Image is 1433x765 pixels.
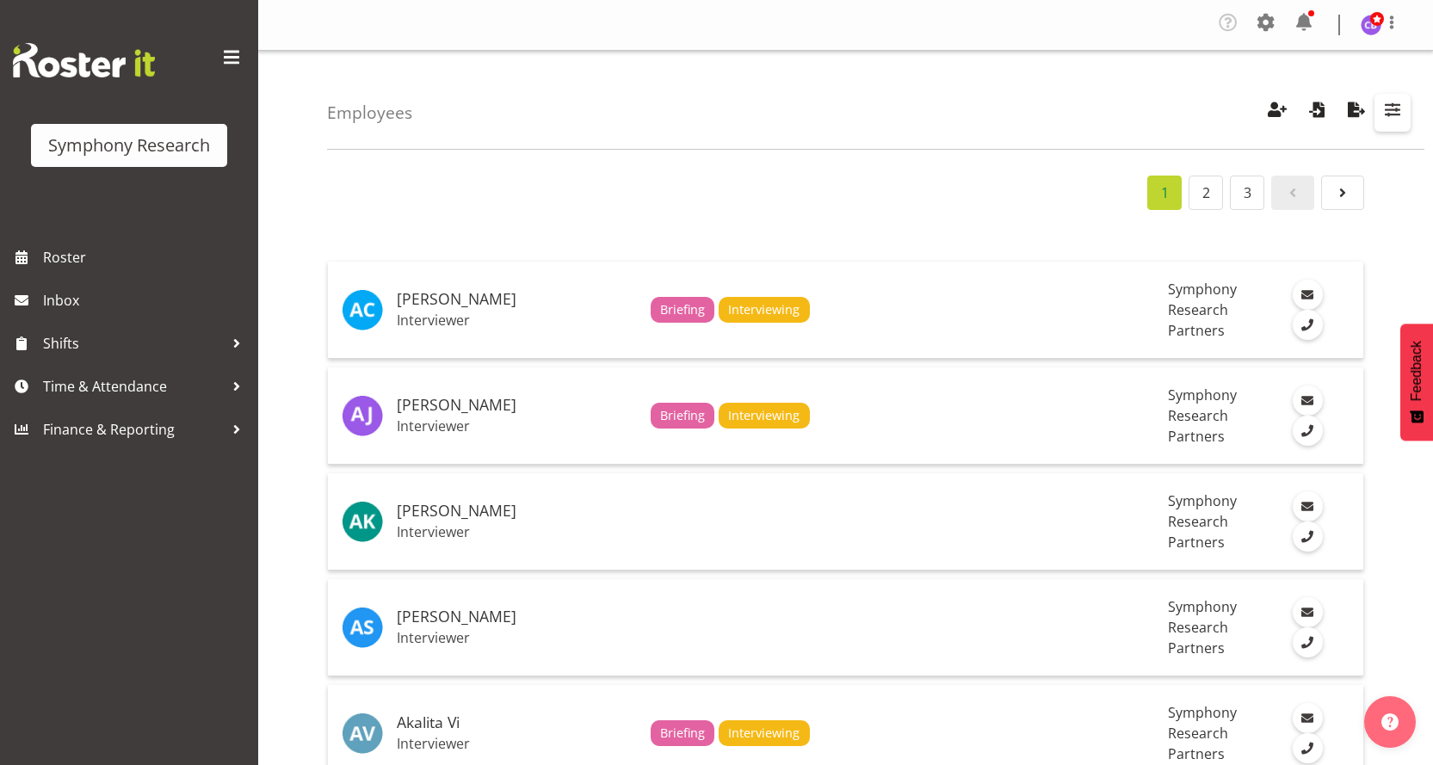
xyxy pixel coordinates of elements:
h4: Employees [327,103,412,122]
span: Interviewing [728,406,800,425]
img: Rosterit website logo [13,43,155,77]
a: Page 3. [1230,176,1264,210]
div: Symphony Research [48,133,210,158]
a: Email Employee [1293,280,1323,310]
span: Research Partners [1168,724,1228,763]
a: Email Employee [1293,386,1323,416]
img: carol-berryman1263.jpg [1361,15,1381,35]
a: Call Employee [1293,627,1323,657]
button: Import Employees [1299,94,1335,132]
span: Shifts [43,330,224,356]
p: Interviewer [397,523,637,540]
button: Create Employees [1259,94,1295,132]
a: Page 2. [1321,176,1364,210]
span: Symphony [1168,280,1237,299]
h5: Akalita Vi [397,714,637,731]
a: Email Employee [1293,491,1323,521]
a: Call Employee [1293,416,1323,446]
button: Filter Employees [1374,94,1411,132]
span: Interviewing [728,300,800,319]
img: afizah-khan10561.jpg [342,501,383,542]
h5: [PERSON_NAME] [397,397,637,414]
h5: [PERSON_NAME] [397,608,637,626]
span: Time & Attendance [43,373,224,399]
img: aditi-jaiswal1830.jpg [342,395,383,436]
h5: [PERSON_NAME] [397,503,637,520]
img: aggie-salamone9095.jpg [342,607,383,648]
button: Feedback - Show survey [1400,324,1433,441]
span: Research Partners [1168,300,1228,340]
span: Interviewing [728,724,800,743]
a: Email Employee [1293,703,1323,733]
span: Briefing [660,724,705,743]
a: Call Employee [1293,521,1323,552]
span: Research Partners [1168,406,1228,446]
span: Roster [43,244,250,270]
span: Briefing [660,300,705,319]
img: help-xxl-2.png [1381,713,1399,731]
span: Inbox [43,287,250,313]
span: Symphony [1168,597,1237,616]
a: Page 2. [1189,176,1223,210]
a: Page 0. [1271,176,1314,210]
span: Symphony [1168,703,1237,722]
button: Export Employees [1338,94,1374,132]
p: Interviewer [397,629,637,646]
a: Call Employee [1293,310,1323,340]
span: Briefing [660,406,705,425]
span: Symphony [1168,386,1237,404]
p: Interviewer [397,417,637,435]
span: Research Partners [1168,618,1228,657]
img: abbey-craib10174.jpg [342,289,383,330]
h5: [PERSON_NAME] [397,291,637,308]
span: Research Partners [1168,512,1228,552]
span: Feedback [1409,341,1424,401]
span: Finance & Reporting [43,416,224,442]
img: akalita-vi1831.jpg [342,713,383,754]
a: Email Employee [1293,597,1323,627]
p: Interviewer [397,735,637,752]
a: Call Employee [1293,733,1323,763]
span: Symphony [1168,491,1237,510]
p: Interviewer [397,312,637,329]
